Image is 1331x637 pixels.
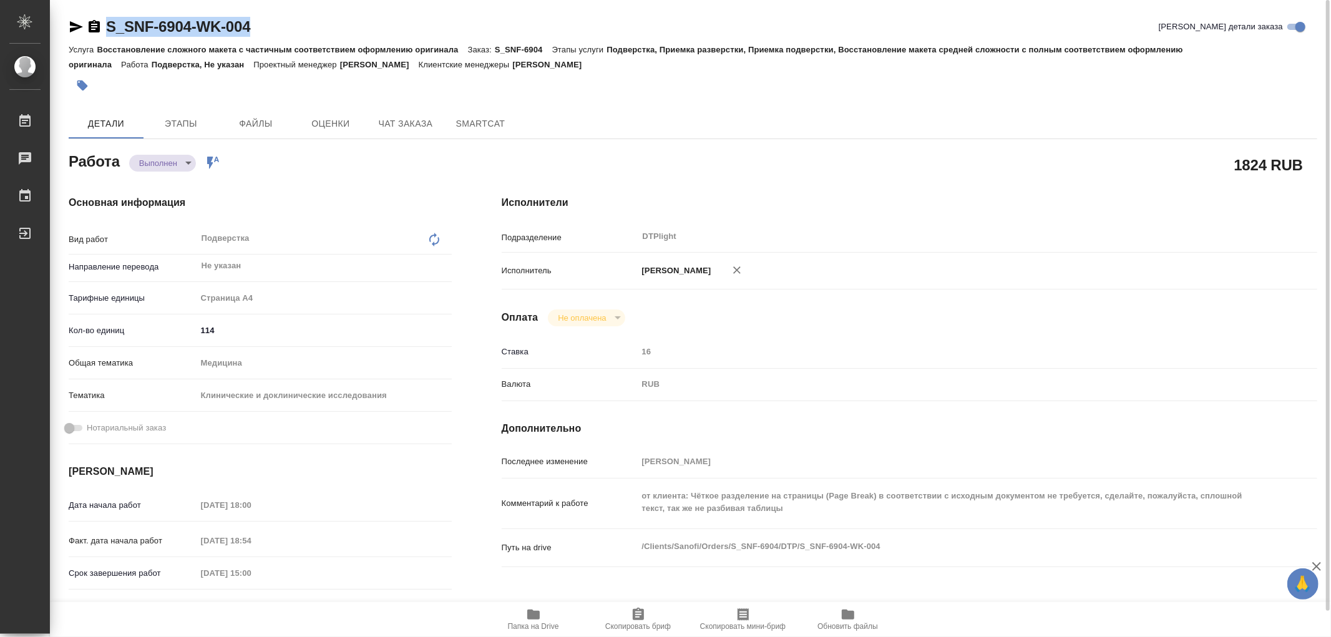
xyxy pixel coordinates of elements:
[69,261,197,273] p: Направление перевода
[481,602,586,637] button: Папка на Drive
[69,292,197,304] p: Тарифные единицы
[135,158,181,168] button: Выполнен
[197,564,306,582] input: Пустое поле
[502,421,1317,436] h4: Дополнительно
[691,602,796,637] button: Скопировать мини-бриф
[512,60,591,69] p: [PERSON_NAME]
[502,378,638,391] p: Валюта
[253,60,339,69] p: Проектный менеджер
[69,195,452,210] h4: Основная информация
[197,496,306,514] input: Пустое поле
[197,385,452,406] div: Клинические и доклинические исследования
[69,324,197,337] p: Кол-во единиц
[502,497,638,510] p: Комментарий к работе
[700,622,786,631] span: Скопировать мини-бриф
[69,389,197,402] p: Тематика
[451,116,510,132] span: SmartCat
[340,60,419,69] p: [PERSON_NAME]
[69,535,197,547] p: Факт. дата начала работ
[468,45,495,54] p: Заказ:
[226,116,286,132] span: Файлы
[106,18,250,35] a: S_SNF-6904-WK-004
[502,310,539,325] h4: Оплата
[87,422,166,434] span: Нотариальный заказ
[817,622,878,631] span: Обновить файлы
[419,60,513,69] p: Клиентские менеджеры
[129,155,196,172] div: Выполнен
[76,116,136,132] span: Детали
[197,353,452,374] div: Медицина
[605,622,671,631] span: Скопировать бриф
[301,116,361,132] span: Оценки
[1287,568,1319,600] button: 🙏
[552,45,607,54] p: Этапы услуги
[197,321,452,339] input: ✎ Введи что-нибудь
[97,45,467,54] p: Восстановление сложного макета с частичным соответствием оформлению оригинала
[638,265,711,277] p: [PERSON_NAME]
[502,265,638,277] p: Исполнитель
[548,309,625,326] div: Выполнен
[554,313,610,323] button: Не оплачена
[152,60,254,69] p: Подверстка, Не указан
[502,195,1317,210] h4: Исполнители
[638,485,1249,519] textarea: от клиента: Чёткое разделение на страницы (Page Break) в соответствии с исходным документом не тр...
[638,343,1249,361] input: Пустое поле
[69,357,197,369] p: Общая тематика
[508,622,559,631] span: Папка на Drive
[197,288,452,309] div: Страница А4
[502,346,638,358] p: Ставка
[151,116,211,132] span: Этапы
[69,464,452,479] h4: [PERSON_NAME]
[1234,154,1303,175] h2: 1824 RUB
[69,45,1183,69] p: Подверстка, Приемка разверстки, Приемка подверстки, Восстановление макета средней сложности с пол...
[69,149,120,172] h2: Работа
[121,60,152,69] p: Работа
[69,567,197,580] p: Срок завершения работ
[638,374,1249,395] div: RUB
[502,455,638,468] p: Последнее изменение
[69,233,197,246] p: Вид работ
[87,19,102,34] button: Скопировать ссылку
[638,452,1249,470] input: Пустое поле
[495,45,552,54] p: S_SNF-6904
[1292,571,1314,597] span: 🙏
[723,256,751,284] button: Удалить исполнителя
[1159,21,1283,33] span: [PERSON_NAME] детали заказа
[638,536,1249,557] textarea: /Clients/Sanofi/Orders/S_SNF-6904/DTP/S_SNF-6904-WK-004
[502,231,638,244] p: Подразделение
[796,602,900,637] button: Обновить файлы
[502,542,638,554] p: Путь на drive
[69,45,97,54] p: Услуга
[69,499,197,512] p: Дата начала работ
[586,602,691,637] button: Скопировать бриф
[197,532,306,550] input: Пустое поле
[69,19,84,34] button: Скопировать ссылку для ЯМессенджера
[69,72,96,99] button: Добавить тэг
[376,116,436,132] span: Чат заказа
